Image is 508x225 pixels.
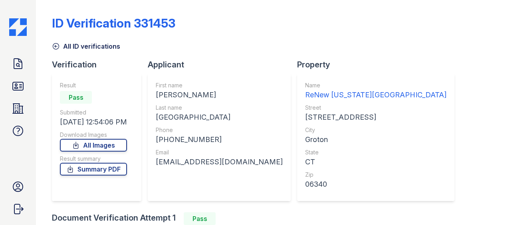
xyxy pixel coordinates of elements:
[156,89,283,101] div: [PERSON_NAME]
[52,59,148,70] div: Verification
[60,116,127,128] div: [DATE] 12:54:06 PM
[60,131,127,139] div: Download Images
[297,59,461,70] div: Property
[156,148,283,156] div: Email
[305,134,446,145] div: Groton
[52,41,120,51] a: All ID verifications
[148,59,297,70] div: Applicant
[156,112,283,123] div: [GEOGRAPHIC_DATA]
[305,112,446,123] div: [STREET_ADDRESS]
[305,81,446,101] a: Name ReNew [US_STATE][GEOGRAPHIC_DATA]
[156,81,283,89] div: First name
[305,179,446,190] div: 06340
[305,148,446,156] div: State
[156,126,283,134] div: Phone
[60,139,127,152] a: All Images
[60,91,92,104] div: Pass
[9,18,27,36] img: CE_Icon_Blue-c292c112584629df590d857e76928e9f676e5b41ef8f769ba2f05ee15b207248.png
[156,156,283,168] div: [EMAIL_ADDRESS][DOMAIN_NAME]
[60,109,127,116] div: Submitted
[52,212,461,225] div: Document Verification Attempt 1
[156,134,283,145] div: [PHONE_NUMBER]
[474,193,500,217] iframe: chat widget
[60,163,127,176] a: Summary PDF
[60,155,127,163] div: Result summary
[305,104,446,112] div: Street
[305,171,446,179] div: Zip
[305,81,446,89] div: Name
[52,16,175,30] div: ID Verification 331453
[305,156,446,168] div: CT
[60,81,127,89] div: Result
[184,212,216,225] div: Pass
[156,104,283,112] div: Last name
[305,89,446,101] div: ReNew [US_STATE][GEOGRAPHIC_DATA]
[305,126,446,134] div: City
